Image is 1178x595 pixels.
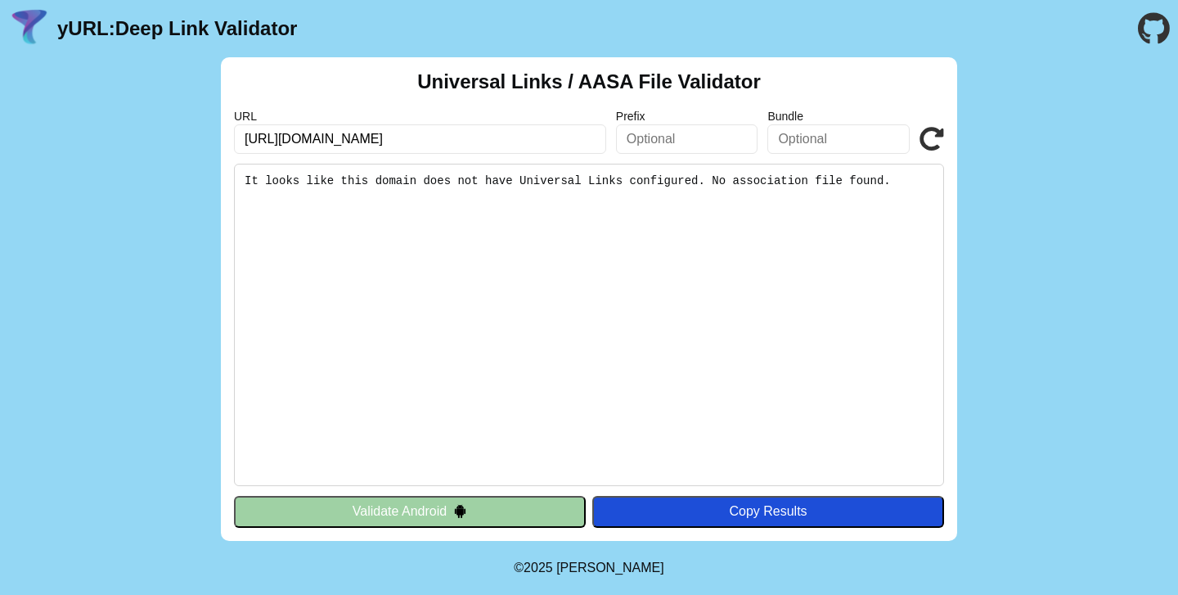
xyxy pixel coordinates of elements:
[592,496,944,527] button: Copy Results
[234,164,944,486] pre: It looks like this domain does not have Universal Links configured. No association file found.
[234,124,606,154] input: Required
[767,110,910,123] label: Bundle
[453,504,467,518] img: droidIcon.svg
[57,17,297,40] a: yURL:Deep Link Validator
[234,110,606,123] label: URL
[417,70,761,93] h2: Universal Links / AASA File Validator
[767,124,910,154] input: Optional
[616,124,758,154] input: Optional
[8,7,51,50] img: yURL Logo
[556,561,664,575] a: Michael Ibragimchayev's Personal Site
[524,561,553,575] span: 2025
[616,110,758,123] label: Prefix
[234,496,586,527] button: Validate Android
[514,541,663,595] footer: ©
[600,504,936,519] div: Copy Results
